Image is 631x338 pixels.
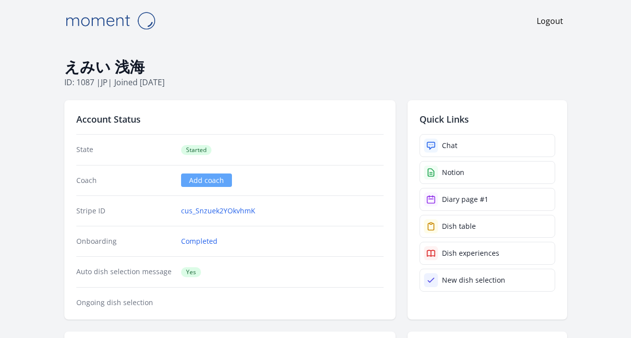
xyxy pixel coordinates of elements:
dt: Onboarding [76,236,174,246]
dt: Stripe ID [76,206,174,216]
h1: えみい 浅海 [64,57,567,76]
div: Dish experiences [442,248,499,258]
a: Logout [537,15,563,27]
img: Moment [60,8,160,33]
dt: State [76,145,174,155]
h2: Account Status [76,112,384,126]
span: jp [101,77,108,88]
div: Dish table [442,221,476,231]
a: cus_Snzuek2YOkvhmK [181,206,255,216]
div: New dish selection [442,275,505,285]
p: ID: 1087 | | Joined [DATE] [64,76,567,88]
div: Chat [442,141,457,151]
dt: Coach [76,175,174,185]
a: Chat [420,134,555,157]
a: New dish selection [420,269,555,292]
div: Diary page #1 [442,194,488,204]
a: Dish table [420,215,555,238]
a: Completed [181,236,217,246]
h2: Quick Links [420,112,555,126]
a: Add coach [181,173,232,187]
dt: Ongoing dish selection [76,298,174,308]
a: Notion [420,161,555,184]
span: Yes [181,267,201,277]
a: Diary page #1 [420,188,555,211]
dt: Auto dish selection message [76,267,174,277]
span: Started [181,145,211,155]
a: Dish experiences [420,242,555,265]
div: Notion [442,168,464,177]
